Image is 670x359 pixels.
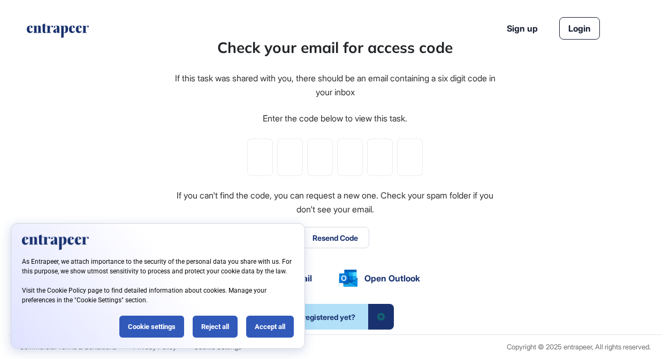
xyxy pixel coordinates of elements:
[559,17,600,40] a: Login
[26,24,90,42] a: entrapeer-logo
[507,22,538,35] a: Sign up
[263,112,407,126] div: Enter the code below to view this task.
[173,189,497,216] div: If you can't find the code, you can request a new one. Check your spam folder if you don't see yo...
[507,343,651,351] div: Copyright © 2025 entrapeer, All rights reserved.
[339,270,420,287] a: Open Outlook
[276,304,394,330] a: Not registered yet?
[194,342,241,351] span: Cookie Settings
[301,227,369,248] button: Resend Code
[276,304,368,330] span: Not registered yet?
[364,272,420,285] span: Open Outlook
[173,72,497,99] div: If this task was shared with you, there should be an email containing a six digit code in your inbox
